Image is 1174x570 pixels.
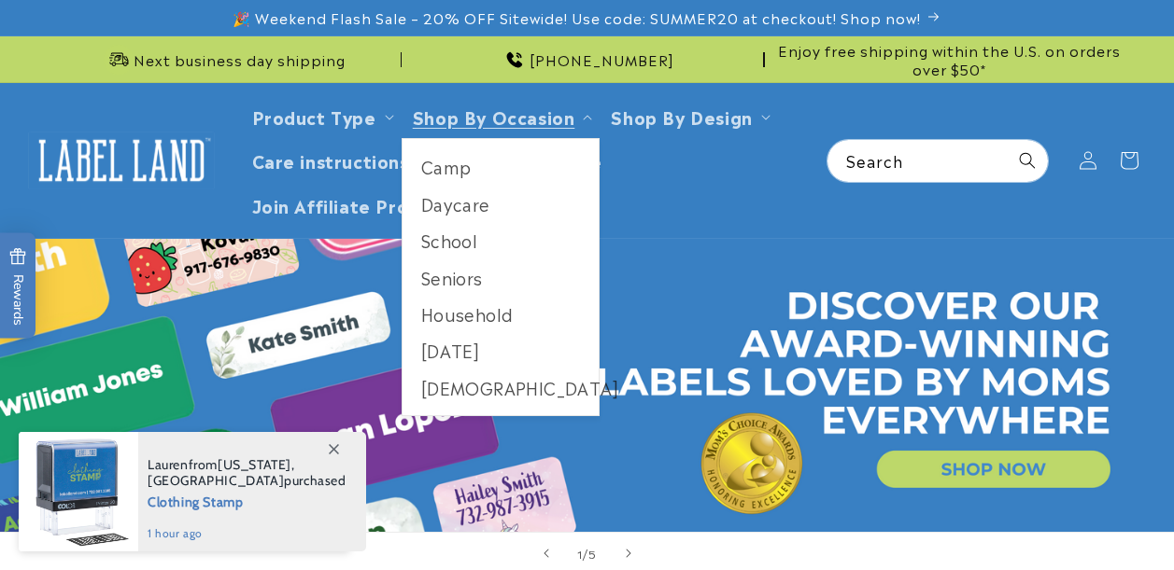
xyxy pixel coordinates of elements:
span: / [583,544,588,563]
iframe: Gorgias live chat messenger [987,490,1155,551]
a: School [403,222,600,258]
span: Join Affiliate Program [252,194,456,215]
a: [DATE] [403,332,600,368]
img: Label Land [28,132,215,189]
summary: Shop By Design [600,94,777,138]
a: Product Type [252,104,376,129]
summary: Product Type [241,94,402,138]
span: [US_STATE] [218,456,291,473]
button: Search [1007,140,1048,181]
span: 🎉 Weekend Flash Sale – 20% OFF Sitewide! Use code: SUMMER20 at checkout! Shop now! [233,8,921,27]
a: Household [403,296,600,332]
a: Camp [403,148,600,185]
summary: Shop By Occasion [402,94,601,138]
span: Shop By Occasion [413,105,575,127]
a: Shop By Design [611,104,752,129]
a: [DEMOGRAPHIC_DATA] [403,369,600,406]
span: 1 [577,544,583,563]
span: Care instructions [252,149,409,171]
a: Seniors [403,259,600,296]
span: Enjoy free shipping within the U.S. on orders over $50* [772,41,1127,77]
div: Announcement [47,36,402,82]
span: Lauren [148,456,189,473]
a: Join Affiliate Program [241,183,467,227]
span: Next business day shipping [134,50,346,69]
span: [PHONE_NUMBER] [530,50,674,69]
div: Announcement [409,36,764,82]
span: [GEOGRAPHIC_DATA] [148,472,284,489]
a: Care instructions [241,138,420,182]
span: 5 [588,544,597,563]
a: Label Land [21,124,222,196]
a: Daycare [403,186,600,222]
div: Announcement [772,36,1127,82]
span: from , purchased [148,457,347,489]
span: Rewards [9,247,27,325]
